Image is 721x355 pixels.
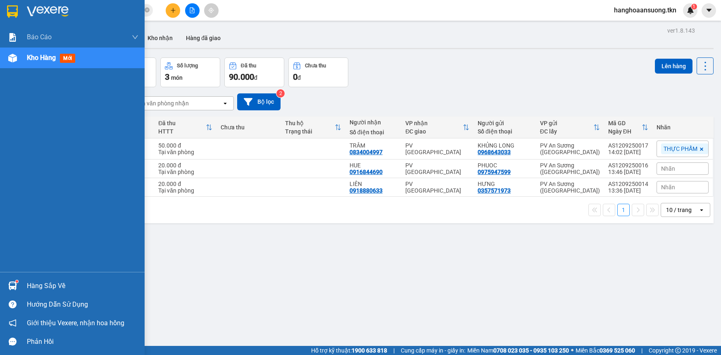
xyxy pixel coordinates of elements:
button: 1 [617,204,630,216]
button: file-add [185,3,200,18]
div: KHỦNG LONG [478,142,532,149]
span: hanghoaansuong.tkn [607,5,683,15]
div: Người nhận [350,119,397,126]
div: Số lượng [177,63,198,69]
div: Phản hồi [27,336,138,348]
div: 14:02 [DATE] [608,149,648,155]
div: ĐC giao [405,128,463,135]
div: Trạng thái [285,128,335,135]
div: 0918880633 [350,187,383,194]
th: Toggle SortBy [604,117,652,138]
button: Bộ lọc [237,93,281,110]
strong: 0369 525 060 [600,347,635,354]
strong: 1900 633 818 [352,347,387,354]
div: Đã thu [241,63,256,69]
div: 0975947599 [478,169,511,175]
span: Nhãn [661,165,675,172]
div: PV An Sương ([GEOGRAPHIC_DATA]) [540,142,600,155]
span: close-circle [145,7,150,14]
button: Lên hàng [655,59,692,74]
div: VP nhận [405,120,463,126]
div: AS1209250016 [608,162,648,169]
span: đ [297,74,301,81]
div: AS1209250014 [608,181,648,187]
div: PHUOC [478,162,532,169]
span: THỰC PHẨM [664,145,697,152]
div: 0834004997 [350,149,383,155]
th: Toggle SortBy [281,117,345,138]
div: HƯNG [478,181,532,187]
img: icon-new-feature [687,7,694,14]
sup: 2 [276,89,285,98]
div: Tại văn phòng [158,149,212,155]
span: Kho hàng [27,54,56,62]
div: HUE [350,162,397,169]
div: ver 1.8.143 [667,26,695,35]
span: món [171,74,183,81]
div: LIÊN [350,181,397,187]
div: 13:46 [DATE] [608,169,648,175]
img: logo-vxr [7,5,18,18]
div: 0916844690 [350,169,383,175]
img: warehouse-icon [8,281,17,290]
sup: 1 [691,4,697,10]
span: Nhãn [661,184,675,191]
button: caret-down [702,3,716,18]
span: question-circle [9,300,17,308]
div: 13:36 [DATE] [608,187,648,194]
div: Chưa thu [221,124,277,131]
span: mới [60,54,75,63]
span: Báo cáo [27,32,52,42]
div: PV [GEOGRAPHIC_DATA] [405,162,469,175]
div: 20.000 đ [158,162,212,169]
div: 0357571973 [478,187,511,194]
sup: 1 [16,280,18,283]
th: Toggle SortBy [401,117,474,138]
div: Hàng sắp về [27,280,138,292]
div: 0968643033 [478,149,511,155]
div: PV [GEOGRAPHIC_DATA] [405,142,469,155]
div: AS1209250017 [608,142,648,149]
th: Toggle SortBy [536,117,604,138]
div: PV An Sương ([GEOGRAPHIC_DATA]) [540,162,600,175]
div: Tại văn phòng [158,169,212,175]
div: Người gửi [478,120,532,126]
div: 50.000 đ [158,142,212,149]
svg: open [698,207,705,213]
svg: open [222,100,228,107]
span: Cung cấp máy in - giấy in: [401,346,465,355]
button: Đã thu90.000đ [224,57,284,87]
span: 90.000 [229,72,254,82]
img: warehouse-icon [8,54,17,62]
span: 1 [692,4,695,10]
div: PV An Sương ([GEOGRAPHIC_DATA]) [540,181,600,194]
span: 0 [293,72,297,82]
div: HTTT [158,128,206,135]
div: 20.000 đ [158,181,212,187]
span: message [9,338,17,345]
div: Chưa thu [305,63,326,69]
button: Hàng đã giao [179,28,227,48]
span: aim [208,7,214,13]
button: Số lượng3món [160,57,220,87]
div: 10 / trang [666,206,692,214]
button: Chưa thu0đ [288,57,348,87]
span: Miền Nam [467,346,569,355]
span: 3 [165,72,169,82]
span: Miền Bắc [576,346,635,355]
span: | [641,346,642,355]
div: Thu hộ [285,120,335,126]
div: PV [GEOGRAPHIC_DATA] [405,181,469,194]
div: Chọn văn phòng nhận [132,99,189,107]
div: Tại văn phòng [158,187,212,194]
span: caret-down [705,7,713,14]
span: close-circle [145,7,150,12]
div: TRÂM [350,142,397,149]
span: plus [170,7,176,13]
span: down [132,34,138,41]
div: Mã GD [608,120,642,126]
span: file-add [189,7,195,13]
div: Số điện thoại [478,128,532,135]
div: Hướng dẫn sử dụng [27,298,138,311]
button: Kho nhận [141,28,179,48]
